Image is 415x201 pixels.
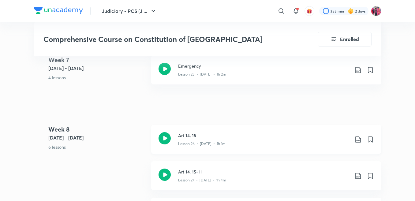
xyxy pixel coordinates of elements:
p: 4 lessons [48,74,146,81]
button: avatar [305,6,314,16]
img: Archita Mittal [371,6,381,16]
h4: Week 7 [48,55,146,65]
p: Lesson 25 • [DATE] • 1h 2m [178,72,226,77]
h5: [DATE] - [DATE] [48,65,146,72]
a: EmergencyLesson 25 • [DATE] • 1h 2m [151,55,381,92]
img: Company Logo [34,7,83,14]
p: Lesson 27 • [DATE] • 1h 4m [178,177,226,183]
button: Enrolled [318,32,372,47]
h3: Emergency [178,63,350,69]
h3: Comprehensive Course on Constitution of [GEOGRAPHIC_DATA] [43,35,283,44]
p: Lesson 26 • [DATE] • 1h 1m [178,141,226,147]
a: Art 14, 15Lesson 26 • [DATE] • 1h 1m [151,125,381,161]
img: avatar [307,8,312,14]
h4: Week 8 [48,125,146,134]
h3: Art 14, 15- II [178,169,350,175]
a: Art 14, 15- IILesson 27 • [DATE] • 1h 4m [151,161,381,198]
p: 6 lessons [48,144,146,150]
img: streak [348,8,354,14]
a: Company Logo [34,7,83,16]
h3: Art 14, 15 [178,132,350,139]
button: Judiciary - PCS (J ... [98,5,161,17]
h5: [DATE] - [DATE] [48,134,146,141]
